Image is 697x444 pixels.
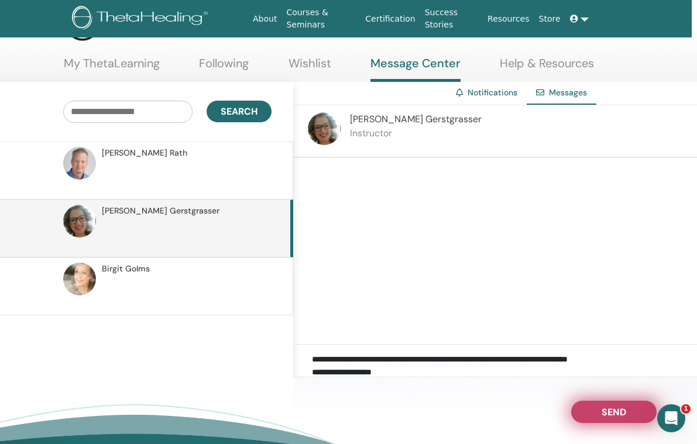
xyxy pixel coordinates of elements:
a: Message Center [370,56,461,82]
span: [PERSON_NAME] Gerstgrasser [102,205,219,217]
p: Instructor [350,126,482,140]
a: About [248,8,281,30]
img: logo.png [72,6,212,32]
a: Notifications [468,87,517,98]
span: 1 [681,404,691,414]
span: Search [221,105,257,118]
button: Send [571,401,657,423]
img: default.jpg [63,147,96,180]
img: default.jpg [63,263,96,295]
a: Courses & Seminars [281,2,360,36]
a: Certification [360,8,420,30]
span: Messages [549,87,587,98]
iframe: Intercom live chat [657,404,685,432]
img: default.jpg [308,112,341,145]
span: Send [602,406,626,414]
a: Success Stories [420,2,483,36]
a: Following [199,56,249,79]
a: Wishlist [289,56,331,79]
button: Search [207,101,272,122]
a: Resources [483,8,534,30]
span: [PERSON_NAME] Rath [102,147,187,159]
span: [PERSON_NAME] Gerstgrasser [350,113,482,125]
img: default.jpg [63,205,96,238]
a: Store [534,8,565,30]
span: Birgit Golms [102,263,150,275]
a: Help & Resources [500,56,594,79]
a: My ThetaLearning [64,56,160,79]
